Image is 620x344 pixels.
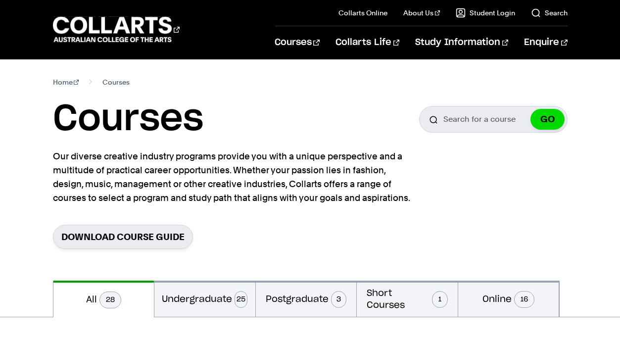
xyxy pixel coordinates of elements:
button: Postgraduate3 [256,281,357,317]
button: Undergraduate25 [154,281,255,317]
span: 28 [99,292,121,308]
a: Collarts Online [338,8,387,18]
a: Home [53,75,79,89]
a: Collarts Life [335,26,399,59]
button: Online16 [458,281,559,317]
a: Download Course Guide [53,225,193,249]
a: Study Information [415,26,508,59]
span: 25 [235,291,247,308]
span: 1 [432,291,448,308]
input: Search for a course [419,106,568,133]
div: Go to homepage [53,15,180,44]
span: 3 [331,291,347,308]
span: Courses [102,75,130,89]
h1: Courses [53,97,203,142]
button: Short Courses1 [357,281,458,317]
a: Search [531,8,568,18]
button: All28 [53,281,154,317]
a: Student Login [456,8,515,18]
a: About Us [403,8,440,18]
span: 16 [514,291,534,308]
p: Our diverse creative industry programs provide you with a unique perspective and a multitude of p... [53,149,414,205]
a: Enquire [524,26,567,59]
a: Courses [275,26,320,59]
button: GO [530,109,565,130]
